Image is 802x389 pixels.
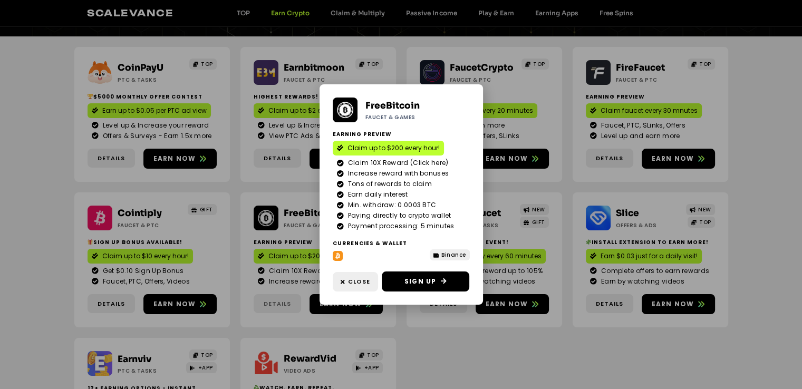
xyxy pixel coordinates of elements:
[333,130,470,138] h2: Earning Preview
[365,113,432,121] h2: Faucet & Games
[348,277,370,286] span: Close
[345,211,451,220] span: Paying directly to crypto wallet
[345,158,449,168] span: Claim 10X Reward (Click here)
[345,179,432,189] span: Tons of rewards to claim
[345,169,449,178] span: Increase reward with bonuses
[333,141,444,155] a: Claim up to $200 every hour!
[345,190,408,199] span: Earn daily interest
[365,100,420,111] a: FreeBitcoin
[345,200,437,210] span: Min. withdraw: 0.0003 BTC
[345,221,455,231] span: Payment processing: 5 minutes
[337,169,466,178] a: Increase reward with bonuses
[347,143,440,153] span: Claim up to $200 every hour!
[430,249,470,260] a: Binance
[404,277,436,286] span: Sign Up
[382,271,469,291] a: Sign Up
[333,239,415,247] h2: Currencies & Wallet
[441,251,466,259] span: Binance
[337,158,466,168] a: Claim 10X Reward (Click here)
[333,272,378,291] a: Close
